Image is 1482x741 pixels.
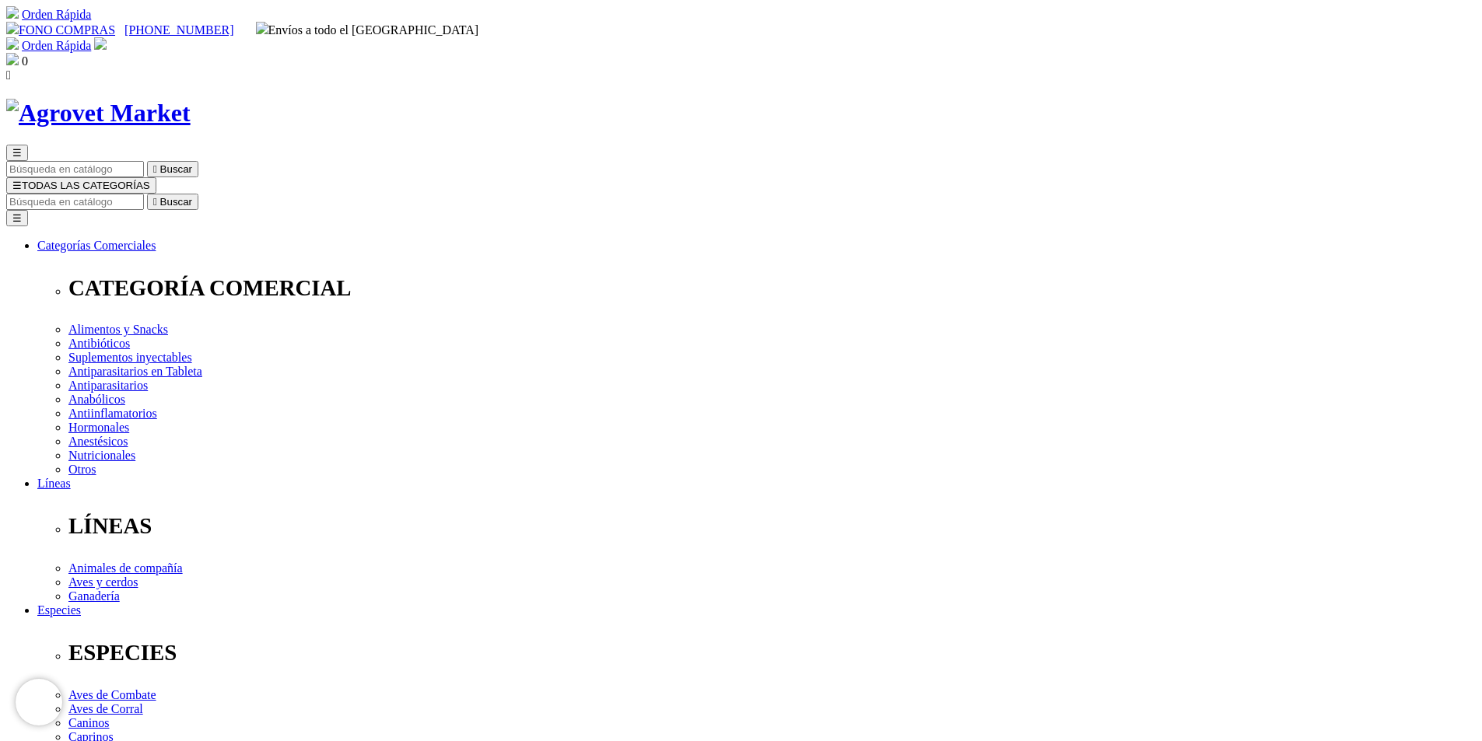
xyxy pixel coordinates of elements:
a: Antiparasitarios [68,379,148,392]
span: Envíos a todo el [GEOGRAPHIC_DATA] [256,23,479,37]
button: ☰TODAS LAS CATEGORÍAS [6,177,156,194]
a: Antibióticos [68,337,130,350]
img: Agrovet Market [6,99,191,128]
a: Animales de compañía [68,561,183,575]
img: delivery-truck.svg [256,22,268,34]
a: Líneas [37,477,71,490]
img: user.svg [94,37,107,50]
a: [PHONE_NUMBER] [124,23,233,37]
a: Orden Rápida [22,39,91,52]
p: ESPECIES [68,640,1476,666]
span: ☰ [12,180,22,191]
a: Anabólicos [68,393,125,406]
a: Otros [68,463,96,476]
a: Hormonales [68,421,129,434]
a: FONO COMPRAS [6,23,115,37]
img: shopping-cart.svg [6,37,19,50]
a: Anestésicos [68,435,128,448]
a: Aves de Corral [68,702,143,715]
p: CATEGORÍA COMERCIAL [68,275,1476,301]
button: ☰ [6,145,28,161]
a: Antiparasitarios en Tableta [68,365,202,378]
input: Buscar [6,161,144,177]
a: Caninos [68,716,109,729]
a: Ganadería [68,589,120,603]
iframe: Brevo live chat [16,679,62,725]
button:  Buscar [147,161,198,177]
a: Orden Rápida [22,8,91,21]
img: phone.svg [6,22,19,34]
input: Buscar [6,194,144,210]
span: 0 [22,54,28,68]
a: Suplementos inyectables [68,351,192,364]
a: Nutricionales [68,449,135,462]
a: Aves y cerdos [68,575,138,589]
img: shopping-bag.svg [6,53,19,65]
a: Alimentos y Snacks [68,323,168,336]
span: Buscar [160,163,192,175]
span: Buscar [160,196,192,208]
i:  [6,68,11,82]
p: LÍNEAS [68,513,1476,539]
a: Especies [37,603,81,617]
i:  [153,163,157,175]
a: Acceda a su cuenta de cliente [94,39,107,52]
img: shopping-cart.svg [6,6,19,19]
span: ☰ [12,147,22,159]
button: ☰ [6,210,28,226]
a: Aves de Combate [68,688,156,701]
button:  Buscar [147,194,198,210]
a: Categorías Comerciales [37,239,156,252]
i:  [153,196,157,208]
a: Antiinflamatorios [68,407,157,420]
